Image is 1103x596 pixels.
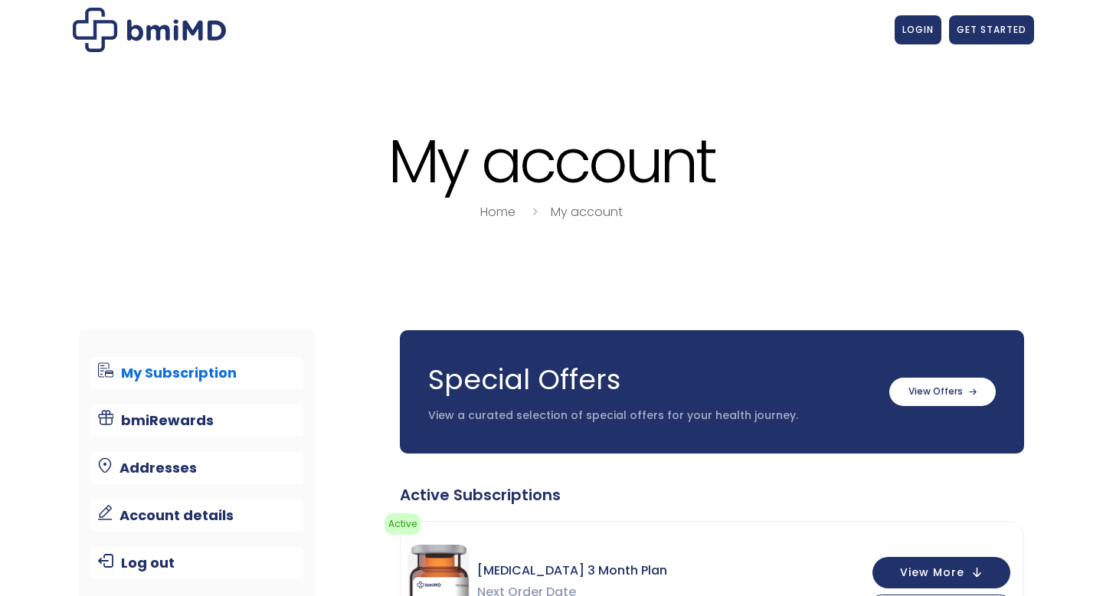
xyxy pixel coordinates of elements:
[480,203,515,221] a: Home
[526,203,543,221] i: breadcrumbs separator
[895,15,941,44] a: LOGIN
[957,23,1026,36] span: GET STARTED
[69,129,1034,194] h1: My account
[73,8,226,52] img: My account
[949,15,1034,44] a: GET STARTED
[90,547,304,579] a: Log out
[428,361,874,399] h3: Special Offers
[551,203,623,221] a: My account
[90,499,304,532] a: Account details
[385,513,421,535] span: Active
[428,408,874,424] p: View a curated selection of special offers for your health journey.
[90,357,304,389] a: My Subscription
[400,484,1024,506] div: Active Subscriptions
[872,557,1010,588] button: View More
[902,23,934,36] span: LOGIN
[477,560,667,581] span: [MEDICAL_DATA] 3 Month Plan
[90,404,304,437] a: bmiRewards
[900,568,964,578] span: View More
[90,452,304,484] a: Addresses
